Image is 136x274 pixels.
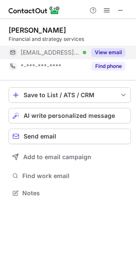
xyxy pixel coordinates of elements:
button: Send email [9,129,131,144]
button: save-profile-one-click [9,87,131,103]
span: Add to email campaign [23,154,91,160]
span: Notes [22,189,127,197]
button: Add to email campaign [9,149,131,165]
span: Find work email [22,172,127,180]
div: Financial and strategy services [9,35,131,43]
span: [EMAIL_ADDRESS][DOMAIN_NAME] [21,49,80,56]
button: Reveal Button [91,62,125,71]
button: AI write personalized message [9,108,131,123]
button: Reveal Button [91,48,125,57]
div: [PERSON_NAME] [9,26,66,34]
div: Save to List / ATS / CRM [24,92,116,99]
button: Find work email [9,170,131,182]
span: Send email [24,133,56,140]
span: AI write personalized message [24,112,115,119]
img: ContactOut v5.3.10 [9,5,60,15]
button: Notes [9,187,131,199]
